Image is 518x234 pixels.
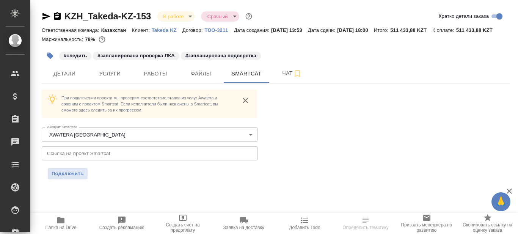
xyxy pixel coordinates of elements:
[85,36,97,42] p: 79%
[201,11,239,22] div: В работе
[97,52,174,60] p: #запланирована проверка ЛКА
[205,13,230,20] button: Срочный
[46,69,83,79] span: Детали
[42,47,58,64] button: Добавить тэг
[161,13,186,20] button: В работе
[137,69,174,79] span: Работы
[432,27,456,33] p: К оплате:
[271,27,308,33] p: [DATE] 13:53
[182,27,205,33] p: Договор:
[494,194,507,210] span: 🙏
[152,27,182,33] a: Takeda KZ
[228,69,265,79] span: Smartcat
[42,127,258,142] div: AWATERA [GEOGRAPHIC_DATA]
[42,36,85,42] p: Маржинальность:
[42,12,51,21] button: Скопировать ссылку для ЯМессенджера
[390,27,432,33] p: 511 433,88 KZT
[52,170,84,177] span: Подключить
[374,27,390,33] p: Итого:
[240,95,251,106] button: close
[42,27,101,33] p: Ответственная команда:
[61,95,234,113] p: При подключении проекта мы проверим соответствие этапов из услуг Awatera и сравним с проектом Sma...
[456,27,498,33] p: 511 433,88 KZT
[204,27,234,33] a: ТОО-3211
[64,11,151,21] a: KZH_Takeda-KZ-153
[293,69,302,78] svg: Подписаться
[185,52,256,60] p: #запланирована подверстка
[337,27,374,33] p: [DATE] 18:00
[157,11,195,22] div: В работе
[132,27,151,33] p: Клиент:
[180,52,262,58] span: запланирована подверстка
[97,35,107,44] button: 14894.70 RUB;
[92,52,180,58] span: запланирована проверка ЛКА
[439,13,489,20] span: Кратко детали заказа
[183,69,219,79] span: Файлы
[101,27,132,33] p: Казахстан
[47,132,128,138] button: AWATERA [GEOGRAPHIC_DATA]
[53,12,62,21] button: Скопировать ссылку
[48,168,88,179] button: Подключить
[92,69,128,79] span: Услуги
[234,27,271,33] p: Дата создания:
[58,52,92,58] span: следить
[64,52,87,60] p: #следить
[308,27,337,33] p: Дата сдачи:
[244,11,254,21] button: Доп статусы указывают на важность/срочность заказа
[274,69,310,78] span: Чат
[491,192,510,211] button: 🙏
